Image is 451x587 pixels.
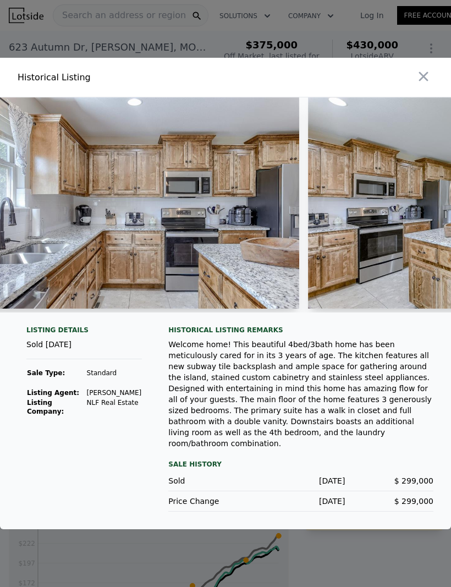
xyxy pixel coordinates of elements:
[26,326,142,339] div: Listing Details
[168,326,433,334] div: Historical Listing remarks
[168,475,257,486] div: Sold
[86,388,142,398] td: [PERSON_NAME]
[394,476,433,485] span: $ 299,000
[394,497,433,506] span: $ 299,000
[168,458,433,471] div: Sale History
[18,71,221,84] div: Historical Listing
[27,389,79,397] strong: Listing Agent:
[86,368,142,378] td: Standard
[257,496,345,507] div: [DATE]
[27,369,65,377] strong: Sale Type:
[257,475,345,486] div: [DATE]
[168,496,257,507] div: Price Change
[27,399,64,415] strong: Listing Company:
[168,339,433,449] div: Welcome home! This beautiful 4bed/3bath home has been meticulously cared for in its 3 years of ag...
[86,398,142,416] td: NLF Real Estate
[26,339,142,359] div: Sold [DATE]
